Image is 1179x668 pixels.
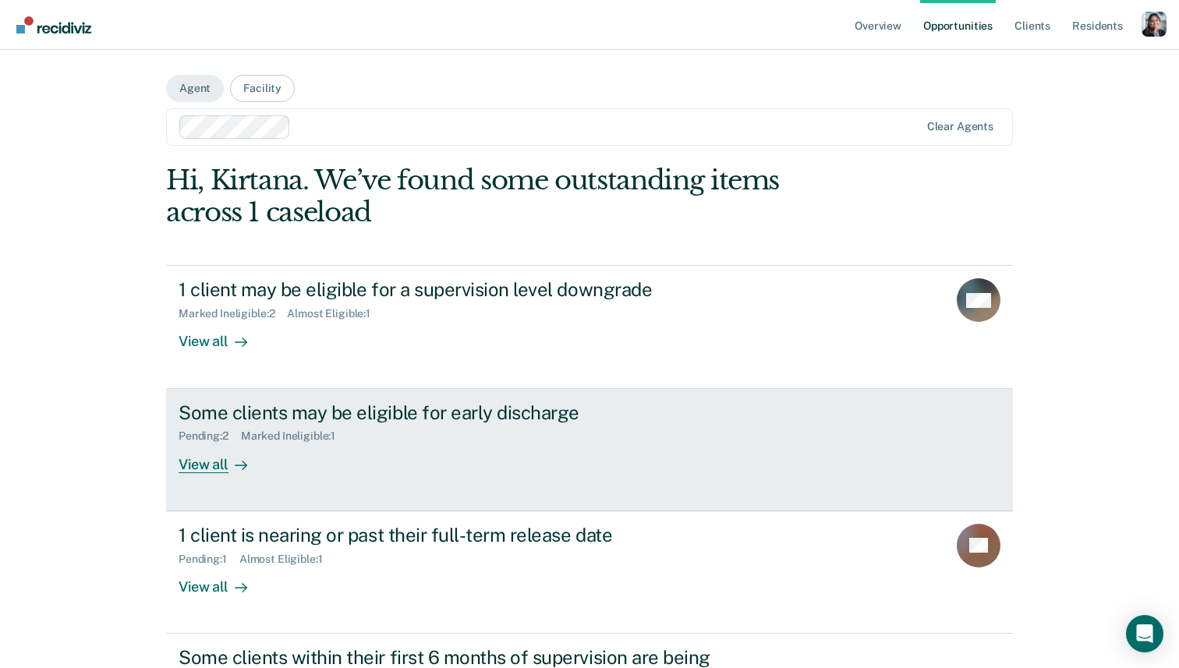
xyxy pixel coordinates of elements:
a: 1 client is nearing or past their full-term release datePending:1Almost Eligible:1View all [166,511,1013,634]
div: 1 client may be eligible for a supervision level downgrade [179,278,726,301]
div: Almost Eligible : 1 [287,307,383,320]
button: Facility [230,75,295,102]
div: Hi, Kirtana. We’ve found some outstanding items across 1 caseload [166,164,844,228]
div: Pending : 2 [179,429,241,443]
div: Pending : 1 [179,553,239,566]
div: View all [179,443,266,473]
div: Some clients may be eligible for early discharge [179,401,726,424]
a: 1 client may be eligible for a supervision level downgradeMarked Ineligible:2Almost Eligible:1Vie... [166,265,1013,388]
img: Recidiviz [16,16,91,34]
div: Almost Eligible : 1 [239,553,335,566]
div: 1 client is nearing or past their full-term release date [179,524,726,546]
div: Marked Ineligible : 1 [241,429,348,443]
button: Agent [166,75,224,102]
div: Clear agents [927,120,993,133]
div: View all [179,565,266,596]
div: Open Intercom Messenger [1126,615,1163,652]
div: Marked Ineligible : 2 [179,307,287,320]
button: Profile dropdown button [1142,12,1167,37]
a: Some clients may be eligible for early dischargePending:2Marked Ineligible:1View all [166,389,1013,511]
div: View all [179,320,266,351]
